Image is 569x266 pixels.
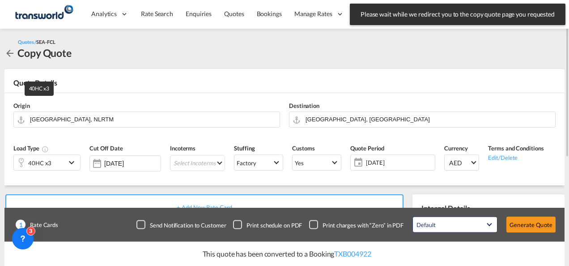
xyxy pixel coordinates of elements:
md-checkbox: Checkbox No Ink [309,220,403,229]
span: AED [449,159,470,167]
md-input-container: Rotterdam, NLRTM [13,112,280,128]
span: Please wait while we redirect you to the copy quote page you requested [358,10,557,19]
span: Load Type [13,145,49,152]
span: Quotes / [18,39,36,45]
span: Quotes [224,10,244,17]
md-checkbox: Checkbox No Ink [136,220,226,229]
md-icon: icon-information-outline [42,146,49,153]
div: Internal Details [412,194,565,222]
input: Select [104,160,161,167]
span: 1 [16,220,25,230]
img: f753ae806dec11f0841701cdfdf085c0.png [13,4,74,24]
p: This quote has been converted to a Booking [198,249,371,259]
md-select: Select Customs: Yes [292,154,341,171]
div: Send Notification to Customer [150,221,226,229]
div: Factory [237,159,256,167]
span: Customs [292,145,314,152]
md-select: Select Stuffing: Factory [234,154,283,171]
span: [DATE] [366,159,433,167]
div: Copy Quote [17,46,72,60]
span: Origin [13,102,30,109]
span: 40HC x3 [29,85,49,92]
div: + Add New Rate Card [5,194,403,221]
div: 40HC x3 [28,157,51,169]
div: Edit/Delete [488,153,544,162]
span: Destination [289,102,319,109]
div: Print charges with “Zero” in PDF [323,221,403,229]
div: Quote Details [4,78,565,92]
span: Manage Rates [294,9,332,18]
span: Analytics [91,9,117,18]
md-input-container: Jebel Ali, AEJEA [289,112,556,128]
md-icon: icon-chevron-down [66,157,80,168]
span: Currency [444,145,467,152]
span: Terms and Conditions [488,145,544,152]
span: Enquiries [186,10,212,17]
span: Cut Off Date [89,145,123,152]
span: [DATE] [364,156,435,169]
input: Search by Door/Port [306,112,551,127]
div: icon-arrow-left [4,46,17,60]
md-icon: icon-arrow-left [4,48,15,59]
div: Yes [295,159,304,167]
span: Rate Search [141,10,173,17]
md-select: Select Incoterms [170,155,225,171]
span: + Add New Rate Card [177,204,232,211]
a: TXB004922 [334,249,371,258]
span: Bookings [257,10,282,17]
button: Generate Quote [506,217,556,233]
md-checkbox: Checkbox No Ink [233,220,302,229]
md-select: Select Currency: د.إ AEDUnited Arab Emirates Dirham [444,154,479,171]
div: Print schedule on PDF [246,221,302,229]
span: Stuffing [234,145,255,152]
span: Quote Period [350,145,384,152]
input: Search by Door/Port [30,112,275,127]
md-icon: icon-calendar [351,157,361,168]
div: Default [416,221,435,228]
span: Incoterms [170,145,195,152]
span: Rate Cards [25,221,58,229]
div: 40HC x3icon-chevron-down [13,154,81,171]
span: SEA-FCL [36,39,55,45]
